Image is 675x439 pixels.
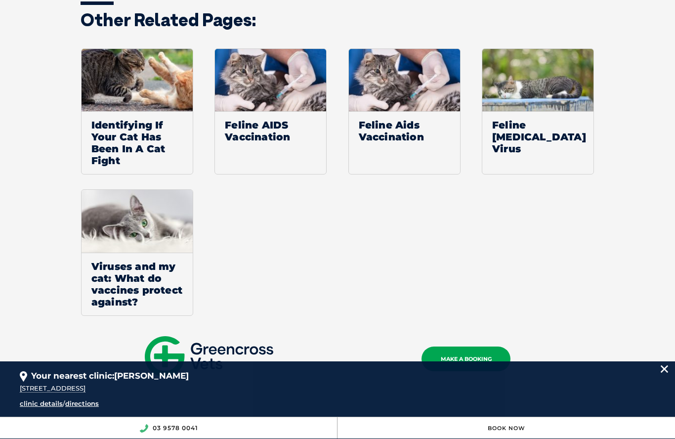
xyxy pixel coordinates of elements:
[139,424,148,433] img: location_phone.svg
[348,48,461,175] a: Feline Aids Vaccination
[661,365,668,373] img: location_close.svg
[114,371,189,381] span: [PERSON_NAME]
[214,48,327,175] a: Feline AIDS Vaccination
[153,424,198,432] a: 03 9578 0041
[82,190,193,253] img: Cat dental check
[20,371,27,382] img: location_pin.svg
[422,347,510,371] a: MAKE A BOOKING
[81,189,193,316] a: Viruses and my cat: What do vaccines protect against?
[81,11,594,29] h3: Other related pages:
[20,399,63,407] a: clinic details
[488,425,525,432] a: Book Now
[349,49,460,112] img: Kitten Vaccinations
[349,111,460,150] span: Feline Aids Vaccination
[82,111,193,174] span: Identifying If Your Cat Has Been In A Cat Fight
[482,48,594,175] a: Feline [MEDICAL_DATA] Virus
[20,398,401,409] div: /
[215,49,326,112] img: Kitten Vaccinations
[20,361,655,383] div: Your nearest clinic:
[81,48,193,175] a: Identifying If Your Cat Has Been In A Cat Fight
[145,336,273,377] img: gxv-logo-mobile.svg
[482,111,593,162] span: Feline [MEDICAL_DATA] Virus
[65,399,99,407] a: directions
[215,111,326,150] span: Feline AIDS Vaccination
[82,253,193,315] span: Viruses and my cat: What do vaccines protect against?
